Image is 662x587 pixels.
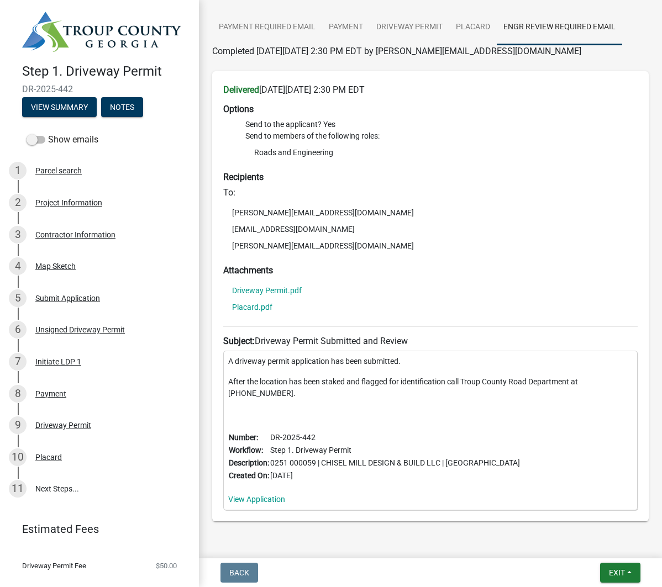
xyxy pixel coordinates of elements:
div: Driveway Permit [35,421,91,429]
strong: Delivered [223,84,259,95]
p: After the location has been staked and flagged for identification call Troup County Road Departme... [228,376,633,399]
a: Placard.pdf [232,303,272,311]
a: Placard [449,10,497,45]
div: 6 [9,321,27,339]
li: Roads and Engineering [245,144,638,161]
button: Exit [600,563,640,583]
a: Driveway Permit.pdf [232,287,302,294]
strong: Recipients [223,172,264,182]
wm-modal-confirm: Summary [22,103,97,112]
div: Payment [35,390,66,398]
wm-modal-confirm: Notes [101,103,143,112]
span: Completed [DATE][DATE] 2:30 PM EDT by [PERSON_NAME][EMAIL_ADDRESS][DOMAIN_NAME] [212,46,581,56]
button: Back [220,563,258,583]
td: Step 1. Driveway Permit [270,444,521,457]
a: Payment [322,10,370,45]
h6: [DATE][DATE] 2:30 PM EDT [223,84,638,95]
span: $50.00 [156,562,177,569]
h6: Driveway Permit Submitted and Review [223,336,638,346]
td: 0251 000059 | CHISEL MILL DESIGN & BUILD LLC | [GEOGRAPHIC_DATA] [270,457,521,469]
td: DR-2025-442 [270,431,521,444]
b: Created On: [229,471,269,480]
div: Submit Application [35,294,100,302]
strong: Options [223,104,254,114]
td: [DATE] [270,469,521,482]
div: Parcel search [35,167,82,174]
button: Notes [101,97,143,117]
div: Contractor Information [35,231,115,239]
a: Driveway Permit [370,10,449,45]
li: [PERSON_NAME][EMAIL_ADDRESS][DOMAIN_NAME] [223,204,638,221]
div: 2 [9,194,27,211]
b: Number: [229,433,258,442]
a: Estimated Fees [9,518,181,540]
li: Send to the applicant? Yes [245,119,638,130]
div: 11 [9,480,27,498]
div: Map Sketch [35,262,76,270]
span: Exit [609,568,625,577]
label: Show emails [27,133,98,146]
div: Initiate LDP 1 [35,358,81,366]
a: Engr Review Required Email [497,10,622,45]
p: A driveway permit application has been submitted. [228,356,633,367]
div: Placard [35,453,62,461]
span: DR-2025-442 [22,84,177,94]
div: Project Information [35,199,102,207]
div: 4 [9,257,27,275]
div: 9 [9,416,27,434]
div: 3 [9,226,27,244]
span: Driveway Permit Fee [22,562,86,569]
b: Workflow: [229,446,263,454]
li: Send to members of the following roles: [245,130,638,163]
h4: Step 1. Driveway Permit [22,64,190,80]
strong: Subject: [223,336,255,346]
div: 1 [9,162,27,179]
li: [PERSON_NAME][EMAIL_ADDRESS][DOMAIN_NAME] [223,237,638,254]
div: 10 [9,448,27,466]
div: 5 [9,289,27,307]
strong: Attachments [223,265,273,276]
img: Troup County, Georgia [22,12,181,52]
div: 7 [9,353,27,371]
div: Unsigned Driveway Permit [35,326,125,334]
a: Payment Required Email [212,10,322,45]
li: [EMAIL_ADDRESS][DOMAIN_NAME] [223,221,638,237]
b: Description: [229,458,269,467]
button: View Summary [22,97,97,117]
span: Back [229,568,249,577]
a: View Application [228,495,285,504]
div: 8 [9,385,27,403]
h6: To: [223,187,638,198]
